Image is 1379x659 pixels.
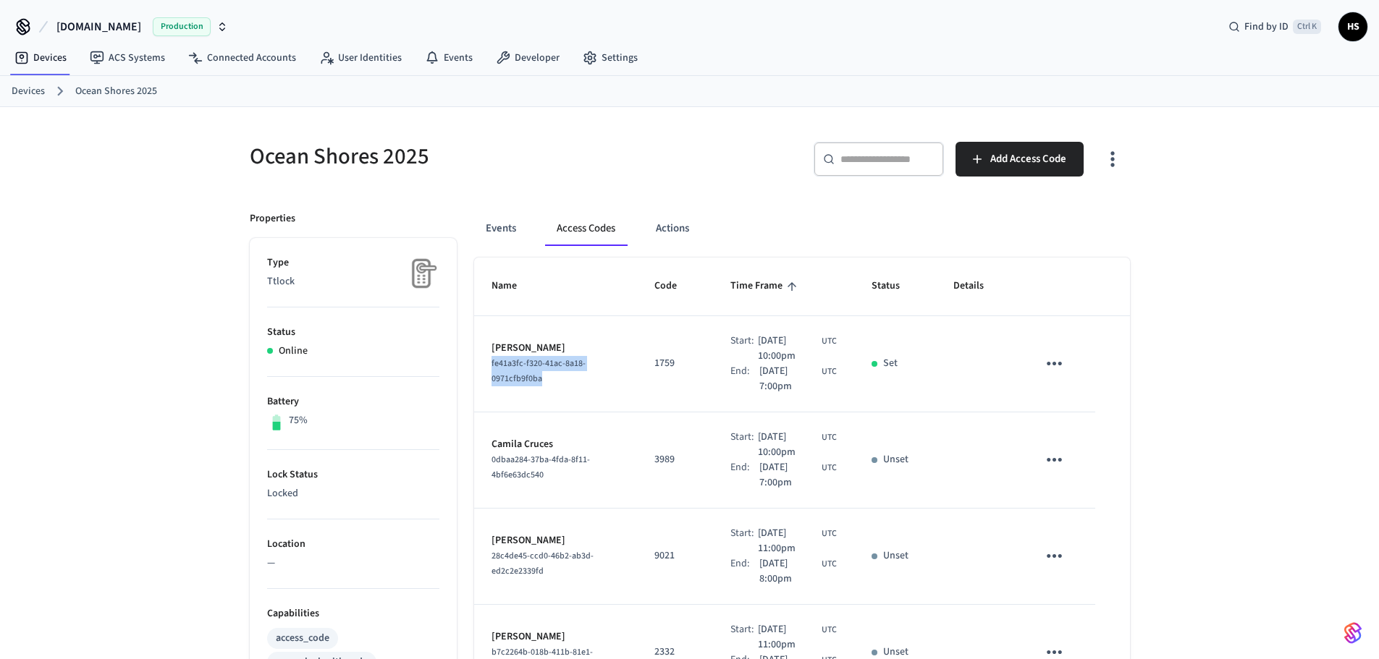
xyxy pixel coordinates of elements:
span: Find by ID [1244,20,1289,34]
p: Set [883,356,898,371]
a: Settings [571,45,649,71]
button: Events [474,211,528,246]
a: ACS Systems [78,45,177,71]
button: Add Access Code [956,142,1084,177]
span: Production [153,17,211,36]
div: Start: [730,526,758,556]
p: Locked [267,486,439,501]
div: Find by IDCtrl K [1217,14,1333,40]
p: — [267,556,439,571]
p: Camila Cruces [492,437,620,452]
p: 75% [289,413,308,428]
div: End: [730,364,759,394]
span: Add Access Code [990,150,1066,169]
span: fe41a3fc-f320-41ac-8a18-0971cfb9f0ba [492,357,586,385]
div: ant example [474,211,1130,246]
a: User Identities [308,45,413,71]
span: UTC [822,431,837,444]
p: [PERSON_NAME] [492,629,620,645]
div: UCT [758,333,837,364]
a: Ocean Shores 2025 [75,84,157,99]
p: [PERSON_NAME] [492,341,620,356]
p: Properties [250,211,295,226]
span: [DATE] 8:00pm [759,556,819,587]
button: Access Codes [545,211,627,246]
a: Developer [484,45,571,71]
div: Start: [730,333,758,364]
span: Details [953,275,1003,297]
span: Status [872,275,919,297]
span: [DATE] 7:00pm [759,460,819,490]
h5: Ocean Shores 2025 [250,142,681,171]
p: 9021 [654,548,696,564]
span: [DATE] 11:00pm [758,526,819,556]
span: Code [654,275,696,297]
div: UCT [758,526,837,556]
span: [DATE] 7:00pm [759,364,819,394]
p: Unset [883,548,908,564]
p: Battery [267,394,439,409]
button: HS [1338,12,1367,41]
div: UCT [758,622,837,652]
div: UCT [759,556,837,587]
div: UCT [758,430,837,460]
span: UTC [822,558,837,571]
a: Connected Accounts [177,45,308,71]
span: [DATE] 11:00pm [758,622,819,652]
span: [DOMAIN_NAME] [56,18,141,35]
p: 1759 [654,356,696,371]
div: access_code [276,631,329,646]
img: Placeholder Lock Image [403,255,439,292]
div: UCT [759,460,837,490]
span: [DATE] 10:00pm [758,333,819,364]
span: 28c4de45-ccd0-46b2-ab3d-ed2c2e2339fd [492,550,594,577]
span: UTC [822,624,837,637]
p: Unset [883,452,908,467]
span: UTC [822,335,837,348]
p: [PERSON_NAME] [492,533,620,548]
div: Start: [730,622,758,652]
p: Ttlock [267,274,439,289]
button: Actions [644,211,701,246]
span: Time Frame [730,275,801,297]
span: Name [492,275,536,297]
div: UCT [759,364,837,394]
a: Events [413,45,484,71]
p: Capabilities [267,606,439,621]
p: Type [267,255,439,271]
span: UTC [822,527,837,540]
span: Ctrl K [1293,20,1321,34]
span: UTC [822,365,837,378]
p: Online [279,344,308,359]
p: Status [267,325,439,340]
div: Start: [730,430,758,460]
p: 3989 [654,452,696,467]
a: Devices [3,45,78,71]
div: End: [730,460,759,490]
a: Devices [12,84,45,99]
img: SeamLogoGradient.69752ec5.svg [1344,621,1362,645]
div: End: [730,556,759,587]
p: Lock Status [267,467,439,482]
span: [DATE] 10:00pm [758,430,819,460]
span: 0dbaa284-37ba-4fda-8f11-4bf6e63dc540 [492,454,590,481]
span: UTC [822,462,837,475]
p: Location [267,537,439,552]
span: HS [1340,14,1366,40]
